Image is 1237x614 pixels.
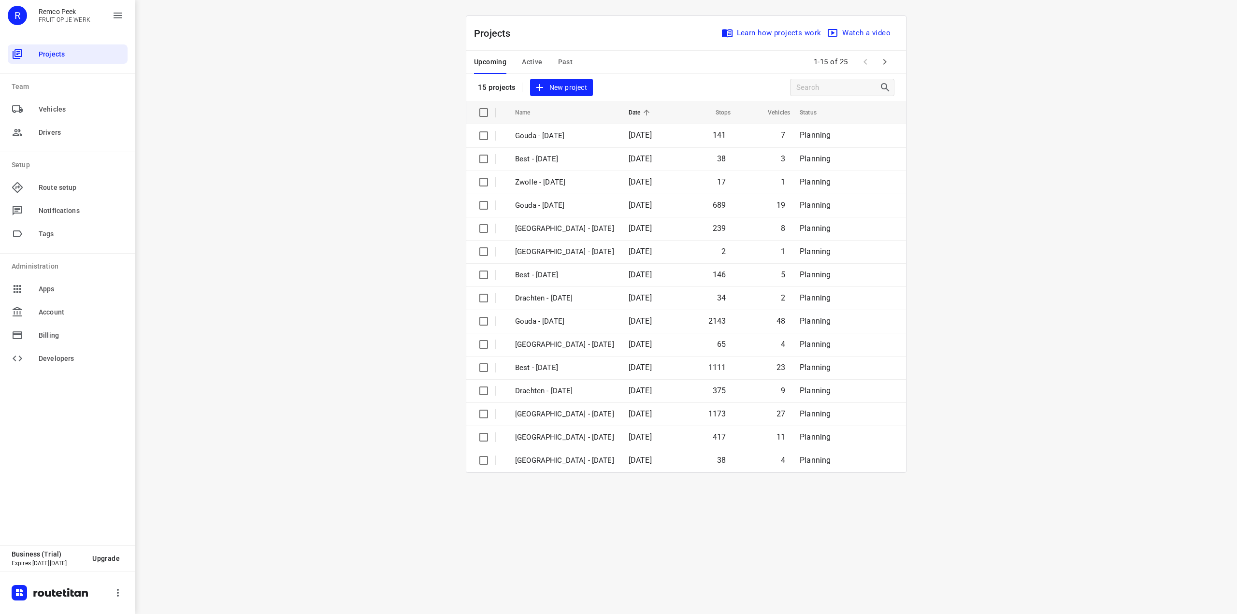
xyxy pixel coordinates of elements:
span: Planning [800,130,831,140]
span: 4 [781,456,785,465]
p: Best - Friday [515,154,614,165]
span: 11 [777,432,785,442]
span: [DATE] [629,130,652,140]
span: 2 [721,247,726,256]
span: 1-15 of 25 [810,52,852,72]
p: FRUIT OP JE WERK [39,16,90,23]
span: 239 [713,224,726,233]
div: Tags [8,224,128,243]
span: Drivers [39,128,124,138]
p: Administration [12,261,128,271]
span: 3 [781,154,785,163]
span: Planning [800,340,831,349]
span: 141 [713,130,726,140]
p: Zwolle - Tuesday [515,432,614,443]
span: Planning [800,177,831,186]
span: [DATE] [629,154,652,163]
span: [DATE] [629,363,652,372]
span: 7 [781,130,785,140]
span: Tags [39,229,124,239]
div: Route setup [8,178,128,197]
span: [DATE] [629,270,652,279]
button: New project [530,79,593,97]
p: Best - Thursday [515,270,614,281]
p: Zwolle - Wednesday [515,409,614,420]
span: 689 [713,200,726,210]
span: Active [522,56,542,68]
span: Past [558,56,573,68]
span: 38 [717,456,726,465]
span: [DATE] [629,456,652,465]
span: Stops [703,107,731,118]
span: Upgrade [92,555,120,562]
span: 34 [717,293,726,302]
input: Search projects [796,80,879,95]
p: 15 projects [478,83,516,92]
div: Search [879,82,894,93]
span: [DATE] [629,224,652,233]
span: 1111 [708,363,726,372]
div: Notifications [8,201,128,220]
span: Vehicles [755,107,790,118]
span: Date [629,107,653,118]
span: Planning [800,456,831,465]
span: New project [536,82,587,94]
span: Planning [800,200,831,210]
span: 8 [781,224,785,233]
span: [DATE] [629,293,652,302]
p: Drachten - Thursday [515,293,614,304]
div: Billing [8,326,128,345]
span: 38 [717,154,726,163]
span: Name [515,107,543,118]
span: 5 [781,270,785,279]
p: Antwerpen - Wednesday [515,339,614,350]
div: Drivers [8,123,128,142]
p: Team [12,82,128,92]
span: Planning [800,270,831,279]
span: Planning [800,432,831,442]
span: [DATE] [629,432,652,442]
button: Upgrade [85,550,128,567]
p: Business (Trial) [12,550,85,558]
span: 417 [713,432,726,442]
span: Planning [800,154,831,163]
span: 27 [777,409,785,418]
span: 375 [713,386,726,395]
span: Planning [800,224,831,233]
span: Planning [800,386,831,395]
span: Planning [800,363,831,372]
div: Account [8,302,128,322]
span: 9 [781,386,785,395]
span: Status [800,107,829,118]
p: Zwolle - Thursday [515,223,614,234]
p: Antwerpen - Tuesday [515,455,614,466]
span: Projects [39,49,124,59]
p: Gouda - [DATE] [515,200,614,211]
span: [DATE] [629,340,652,349]
span: 17 [717,177,726,186]
span: Route setup [39,183,124,193]
span: Planning [800,247,831,256]
p: Drachten - Wednesday [515,386,614,397]
span: Previous Page [856,52,875,71]
div: Vehicles [8,100,128,119]
p: Expires [DATE][DATE] [12,560,85,567]
span: 48 [777,316,785,326]
span: Planning [800,409,831,418]
span: [DATE] [629,200,652,210]
span: Developers [39,354,124,364]
p: Antwerpen - Thursday [515,246,614,257]
p: Projects [474,26,518,41]
span: 4 [781,340,785,349]
p: Gouda - Wednesday [515,316,614,327]
p: Zwolle - [DATE] [515,177,614,188]
div: Developers [8,349,128,368]
div: Apps [8,279,128,299]
span: 65 [717,340,726,349]
span: Planning [800,316,831,326]
span: 2 [781,293,785,302]
div: R [8,6,27,25]
span: Account [39,307,124,317]
span: Upcoming [474,56,506,68]
span: [DATE] [629,316,652,326]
